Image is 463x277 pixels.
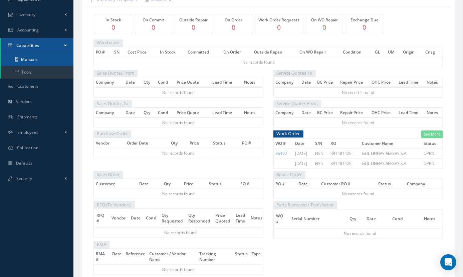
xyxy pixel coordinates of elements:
th: WO # [273,138,293,148]
span: Cond [392,215,403,221]
th: Type [250,249,263,264]
th: Order Date [125,138,169,148]
span: Sales Order [93,170,123,179]
span: Vendor [111,214,126,221]
span: Vendors [16,99,32,104]
th: Lead Time [397,108,424,118]
th: Repair Price [338,108,370,118]
th: Outside Repair [252,47,298,57]
td: OPEN [422,149,443,159]
p: 0 [257,22,301,32]
th: PO # [240,138,263,148]
a: Capabilities [1,38,73,53]
div: Open Intercom Messenger [440,254,456,270]
td: [DATE] [293,149,313,159]
td: No records found [94,57,423,67]
h5: Exchange Due [348,18,381,22]
td: NSN [313,159,328,169]
th: PO # [94,47,112,57]
th: UM [386,47,401,57]
th: Date [293,138,313,148]
th: Company [273,108,299,118]
span: Defaults [16,160,32,166]
th: RO # [273,179,296,189]
span: Inventory [17,12,36,17]
span: Employees [17,129,39,135]
th: Date [299,77,315,87]
h5: Work Order Requests [257,18,301,22]
span: Date [367,215,376,221]
p: 0 [217,22,250,32]
span: Sales Quotes From [93,69,138,77]
th: Qty [169,138,188,148]
span: Work Order [273,129,303,138]
th: Repair Price [338,77,370,87]
td: No records found [273,118,443,128]
th: BC Price [315,108,338,118]
td: No records found [94,264,263,274]
th: SO # [238,179,263,189]
span: Service Quotes From [273,99,321,108]
th: Price Quote [175,108,210,118]
td: [DATE] [293,159,313,169]
span: Qty Requested [162,212,183,224]
td: No records found [94,118,263,128]
td: No records found [273,87,443,97]
th: In Stock [158,47,186,57]
div: No records found [100,228,260,238]
span: Warehouse [93,38,123,47]
th: Cond [156,77,175,87]
th: Company [405,179,443,189]
th: Company [273,77,299,87]
th: S/N [313,138,328,148]
th: Status [207,179,238,189]
span: Qty Responded [188,212,210,224]
th: Customer RO # [319,179,377,189]
th: Cond [156,108,175,118]
div: No records found [280,228,440,238]
th: Cost Price [126,47,158,57]
th: RMA # [94,249,110,264]
th: Date [110,249,124,264]
span: WO # [276,212,283,224]
span: Calibration [17,145,38,151]
th: Date [299,108,315,118]
th: Price Quote [175,77,210,87]
th: Tracking Number [197,249,233,264]
p: 0 [348,22,381,32]
th: Notes [242,77,263,87]
th: OHC Price [370,77,397,87]
th: Customer [94,179,137,189]
a: Tools [1,66,73,79]
th: Date [137,179,162,189]
span: Customers [17,83,39,89]
h5: Outside Repair [177,18,210,22]
th: Lead Time [210,108,242,118]
span: Sales Quotes To [93,99,132,108]
p: 0 [137,22,170,32]
th: Origin [401,47,423,57]
td: R91481425 [329,149,360,159]
th: SN [112,47,125,57]
a: 35402 [276,151,287,156]
th: Qty [142,77,156,87]
th: OHC Price [370,108,397,118]
th: Cnsg [423,47,443,57]
th: Vendor [94,138,125,148]
td: No records found [94,87,263,97]
td: NSN [313,149,328,159]
span: Shipments [17,114,38,120]
th: Customer / Vendor Name [147,249,197,264]
th: Status [233,249,250,264]
a: See More [421,130,443,138]
td: GOL LINHAS AEREAS S.A. [360,149,422,159]
th: Status [211,138,240,148]
th: Company [94,108,124,118]
h5: In Stock [97,18,130,22]
th: GL [373,47,386,57]
th: Customer Name [360,138,422,148]
span: RFQ (To Vendors) [93,201,135,209]
span: Qty [350,215,357,221]
span: Notes [251,214,262,221]
th: Lead Time [210,77,242,87]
